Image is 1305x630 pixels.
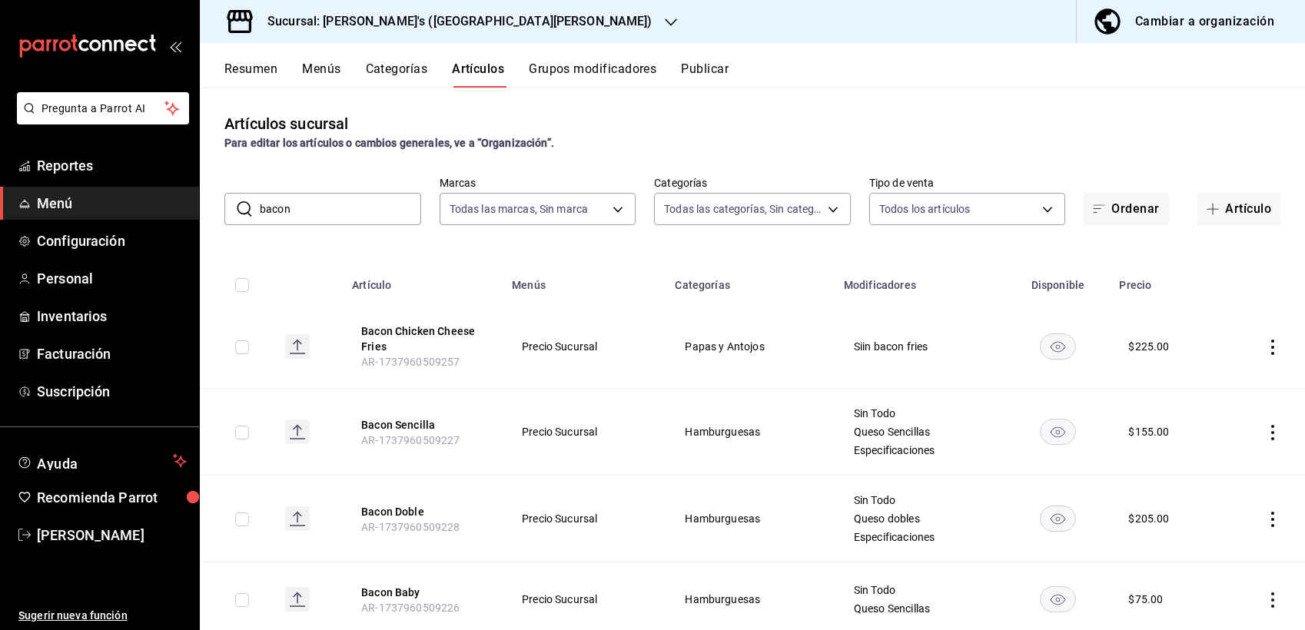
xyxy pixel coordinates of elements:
span: Facturación [37,343,187,364]
label: Tipo de venta [869,177,1066,188]
label: Marcas [440,177,636,188]
div: Cambiar a organización [1135,11,1274,32]
button: actions [1265,512,1280,527]
button: availability-product [1040,419,1076,445]
span: Reportes [37,155,187,176]
th: Modificadores [835,256,1006,305]
span: Queso dobles [854,513,987,524]
th: Precio [1110,256,1221,305]
button: Artículos [452,61,504,88]
span: AR-1737960509257 [361,356,460,368]
span: Precio Sucursal [522,594,646,605]
span: Especificaciones [854,445,987,456]
div: $ 155.00 [1128,424,1169,439]
span: Pregunta a Parrot AI [42,101,165,117]
button: Grupos modificadores [529,61,656,88]
div: navigation tabs [224,61,1305,88]
button: open_drawer_menu [169,40,181,52]
button: Resumen [224,61,277,88]
button: actions [1265,592,1280,608]
span: Precio Sucursal [522,341,646,352]
h3: Sucursal: [PERSON_NAME]'s ([GEOGRAPHIC_DATA][PERSON_NAME]) [255,12,652,31]
button: edit-product-location [361,504,484,519]
button: Pregunta a Parrot AI [17,92,189,124]
th: Artículo [343,256,503,305]
span: Todas las categorías, Sin categoría [664,201,822,217]
span: Todos los artículos [879,201,971,217]
a: Pregunta a Parrot AI [11,111,189,128]
span: Queso Sencillas [854,603,987,614]
span: Hamburguesas [685,594,815,605]
span: AR-1737960509226 [361,602,460,614]
span: Configuración [37,230,187,251]
span: [PERSON_NAME] [37,525,187,545]
span: AR-1737960509227 [361,434,460,446]
button: Ordenar [1084,193,1168,225]
div: $ 75.00 [1128,592,1163,607]
span: Ayuda [37,452,167,470]
span: Todas las marcas, Sin marca [450,201,589,217]
span: Papas y Antojos [685,341,815,352]
div: Artículos sucursal [224,112,348,135]
th: Categorías [666,256,834,305]
div: $ 225.00 [1128,339,1169,354]
button: actions [1265,340,1280,355]
span: Queso Sencillas [854,426,987,437]
span: Inventarios [37,306,187,327]
span: Precio Sucursal [522,513,646,524]
button: edit-product-location [361,323,484,354]
span: Hamburguesas [685,426,815,437]
button: availability-product [1040,333,1076,360]
span: Menú [37,193,187,214]
input: Buscar artículo [260,194,421,224]
span: Recomienda Parrot [37,487,187,508]
span: Sin Todo [854,408,987,419]
button: edit-product-location [361,417,484,433]
button: Publicar [681,61,729,88]
span: Sin Todo [854,495,987,506]
span: Suscripción [37,381,187,402]
th: Disponible [1005,256,1110,305]
div: $ 205.00 [1128,511,1169,526]
label: Categorías [654,177,851,188]
button: Artículo [1197,193,1280,225]
span: Sugerir nueva función [18,608,187,624]
span: Hamburguesas [685,513,815,524]
span: Sin Todo [854,585,987,595]
button: availability-product [1040,506,1076,532]
button: availability-product [1040,586,1076,612]
button: edit-product-location [361,585,484,600]
span: Especificaciones [854,532,987,542]
th: Menús [503,256,666,305]
strong: Para editar los artículos o cambios generales, ve a “Organización”. [224,137,554,149]
button: Categorías [366,61,428,88]
span: Siin bacon fries [854,341,987,352]
span: Personal [37,268,187,289]
span: Precio Sucursal [522,426,646,437]
button: actions [1265,425,1280,440]
button: Menús [302,61,340,88]
span: AR-1737960509228 [361,521,460,533]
